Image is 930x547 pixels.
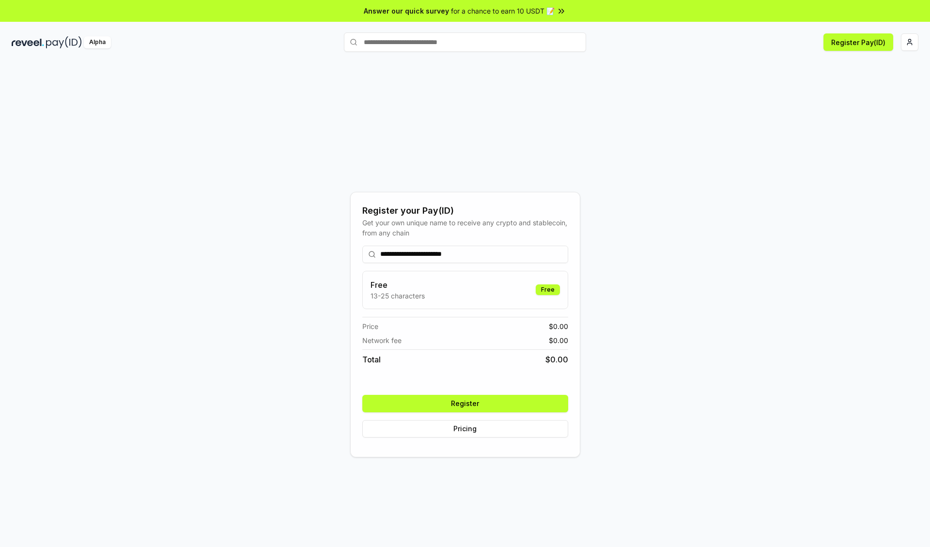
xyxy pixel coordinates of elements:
[362,420,568,438] button: Pricing
[549,335,568,345] span: $ 0.00
[451,6,555,16] span: for a chance to earn 10 USDT 📝
[364,6,449,16] span: Answer our quick survey
[84,36,111,48] div: Alpha
[549,321,568,331] span: $ 0.00
[362,218,568,238] div: Get your own unique name to receive any crypto and stablecoin, from any chain
[46,36,82,48] img: pay_id
[823,33,893,51] button: Register Pay(ID)
[371,279,425,291] h3: Free
[362,204,568,218] div: Register your Pay(ID)
[12,36,44,48] img: reveel_dark
[545,354,568,365] span: $ 0.00
[362,321,378,331] span: Price
[362,395,568,412] button: Register
[362,354,381,365] span: Total
[362,335,402,345] span: Network fee
[536,284,560,295] div: Free
[371,291,425,301] p: 13-25 characters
